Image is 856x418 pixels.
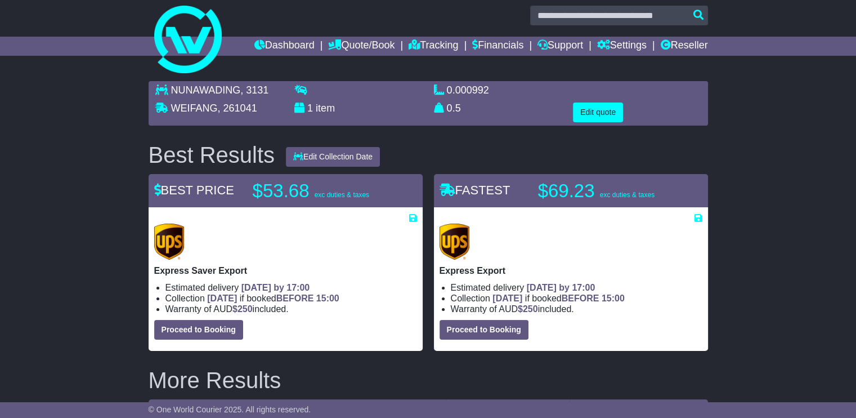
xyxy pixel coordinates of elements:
a: Tracking [409,37,458,56]
li: Estimated delivery [165,282,417,293]
span: 0.000992 [447,85,489,96]
span: BEFORE [276,294,314,303]
span: 250 [523,304,538,314]
button: Proceed to Booking [440,320,528,340]
span: , 3131 [240,85,268,96]
span: [DATE] [492,294,522,303]
button: Edit quote [573,103,623,122]
span: BEST PRICE [154,183,234,197]
li: Collection [451,293,702,304]
a: Reseller [660,37,707,56]
span: [DATE] [207,294,237,303]
span: [DATE] by 17:00 [527,283,595,292]
a: Financials [472,37,523,56]
img: UPS (new): Express Export [440,224,470,260]
a: Support [537,37,583,56]
button: Proceed to Booking [154,320,243,340]
span: exc duties & taxes [315,191,369,199]
span: [DATE] by 17:00 [241,283,310,292]
li: Warranty of AUD included. [165,304,417,314]
li: Warranty of AUD included. [451,304,702,314]
a: Settings [597,37,647,56]
span: WEIFANG [171,103,218,114]
p: Express Saver Export [154,265,417,276]
button: Edit Collection Date [286,147,380,167]
p: Express Export [440,265,702,276]
span: if booked [207,294,339,303]
a: Quote/Book [328,37,395,56]
a: Dashboard [254,37,315,56]
span: FASTEST [440,183,510,197]
span: item [316,103,335,114]
span: 1 [307,103,313,114]
p: $53.68 [253,180,393,202]
span: BEFORE [562,294,599,303]
span: $ [518,304,538,314]
span: 250 [237,304,253,314]
li: Estimated delivery [451,282,702,293]
span: $ [232,304,253,314]
span: © One World Courier 2025. All rights reserved. [149,405,311,414]
li: Collection [165,293,417,304]
span: , 261041 [218,103,257,114]
span: NUNAWADING [171,85,241,96]
span: if booked [492,294,624,303]
span: 0.5 [447,103,461,114]
span: exc duties & taxes [600,191,655,199]
span: 15:00 [602,294,625,303]
p: $69.23 [538,180,679,202]
span: 15:00 [316,294,339,303]
img: UPS (new): Express Saver Export [154,224,185,260]
div: Best Results [143,143,281,167]
h2: More Results [149,368,708,393]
